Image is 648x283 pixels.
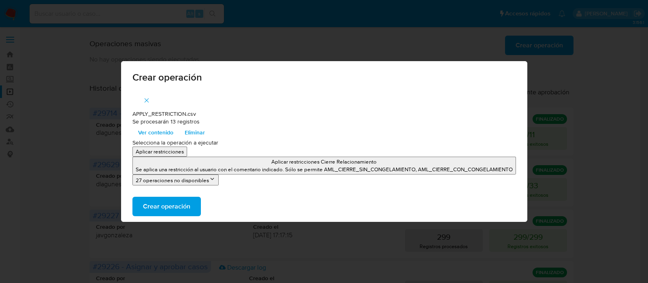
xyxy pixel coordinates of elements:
p: Se procesarán 13 registros [132,118,516,126]
span: Ver contenido [138,127,173,138]
button: Eliminar [179,126,211,139]
button: 27 operaciones no disponibles [132,174,219,185]
p: Aplicar restricciones Cierre Relacionamiento [136,158,513,166]
p: Se aplica una restricción al usuario con el comentario indicado. Sólo se permite AML_CIERRE_SIN_C... [136,166,513,173]
span: Eliminar [185,127,205,138]
button: Aplicar restricciones [132,147,187,157]
span: Crear operación [132,72,516,82]
button: Ver contenido [132,126,179,139]
span: Crear operación [143,198,190,215]
p: Selecciona la operación a ejecutar [132,139,516,147]
p: APPLY_RESTRICTION.csv [132,110,516,118]
button: Aplicar restricciones Cierre RelacionamientoSe aplica una restricción al usuario con el comentari... [132,157,516,174]
button: Crear operación [132,197,201,216]
p: Aplicar restricciones [136,148,184,155]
